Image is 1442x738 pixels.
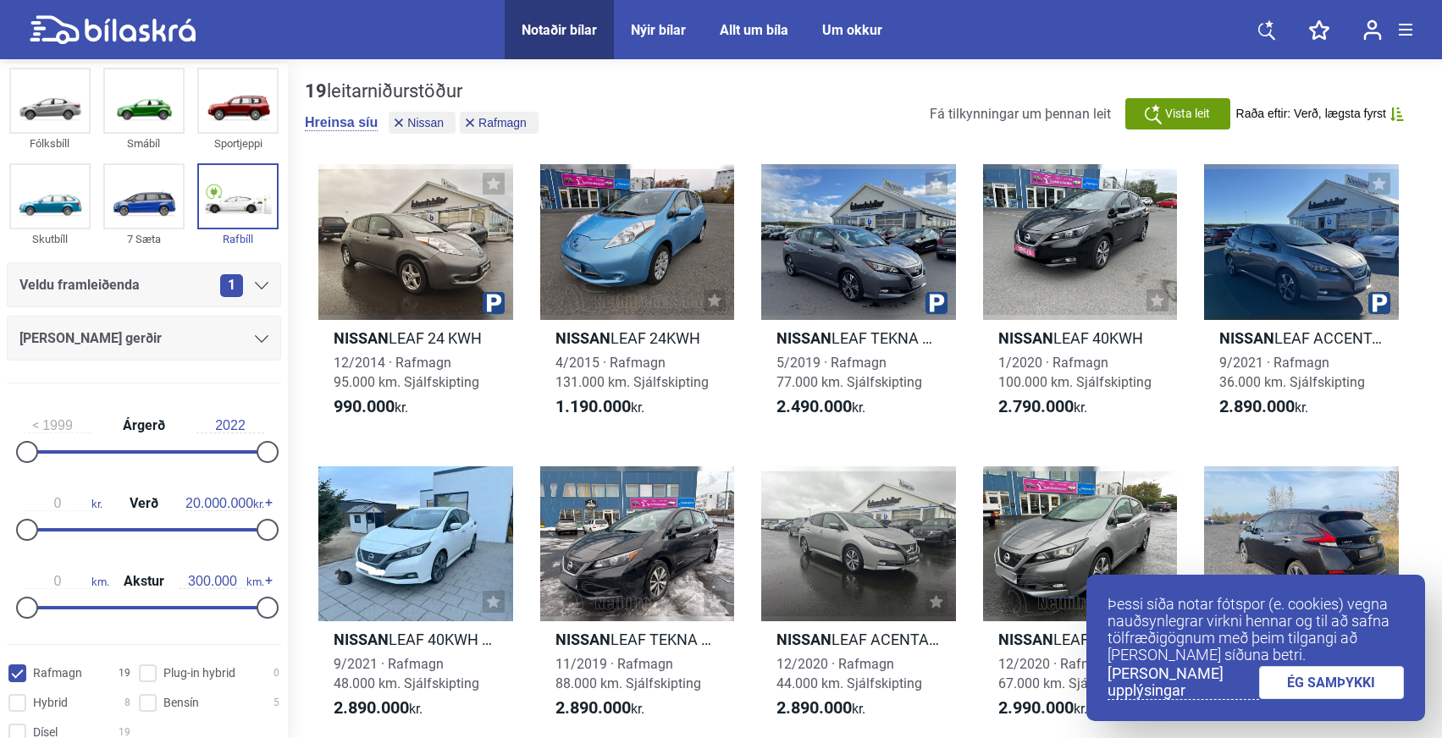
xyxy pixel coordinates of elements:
[460,112,539,134] button: Rafmagn
[1165,105,1210,123] span: Vista leit
[998,329,1053,347] b: Nissan
[555,396,631,416] b: 1.190.000
[540,328,735,348] h2: LEAF 24KWH
[334,329,389,347] b: Nissan
[103,229,185,249] div: 7 Sæta
[24,496,102,511] span: kr.
[983,630,1178,649] h2: LEAF 62KWH
[19,327,162,350] span: [PERSON_NAME] gerðir
[776,397,865,417] span: kr.
[1219,396,1295,416] b: 2.890.000
[334,697,409,718] b: 2.890.000
[761,630,956,649] h2: LEAF ACENTA 40KWH
[1108,596,1404,664] p: Þessi síða notar fótspor (e. cookies) vegna nauðsynlegrar virkni hennar og til að safna tölfræðig...
[983,466,1178,735] a: NissanLEAF 62KWH12/2020 · Rafmagn67.000 km. Sjálfskipting2.990.000kr.
[9,229,91,249] div: Skutbíll
[119,419,169,432] span: Árgerð
[761,328,956,348] h2: LEAF TEKNA 40KWH
[930,106,1111,122] span: Fá tilkynningar um þennan leit
[761,466,956,735] a: NissanLEAF ACENTA 40KWH12/2020 · Rafmagn44.000 km. Sjálfskipting2.890.000kr.
[983,328,1178,348] h2: LEAF 40KWH
[1219,397,1308,417] span: kr.
[185,496,264,511] span: kr.
[334,396,395,416] b: 990.000
[1204,328,1399,348] h2: LEAF ACCENTA 40KWH
[407,117,444,129] span: Nissan
[776,396,852,416] b: 2.490.000
[998,656,1144,691] span: 12/2020 · Rafmagn 67.000 km. Sjálfskipting
[1108,665,1259,700] a: [PERSON_NAME] upplýsingar
[318,630,513,649] h2: LEAF 40KWH TEKNA
[522,22,597,38] a: Notaðir bílar
[1219,355,1365,390] span: 9/2021 · Rafmagn 36.000 km. Sjálfskipting
[776,697,852,718] b: 2.890.000
[555,656,701,691] span: 11/2019 · Rafmagn 88.000 km. Sjálfskipting
[19,273,140,297] span: Veldu framleiðenda
[125,497,163,510] span: Verð
[334,355,479,390] span: 12/2014 · Rafmagn 95.000 km. Sjálfskipting
[822,22,882,38] a: Um okkur
[540,466,735,735] a: NissanLEAF TEKNA 62 KWH11/2019 · Rafmagn88.000 km. Sjálfskipting2.890.000kr.
[197,229,279,249] div: Rafbíll
[33,694,68,712] span: Hybrid
[273,694,279,712] span: 5
[389,112,456,134] button: Nissan
[124,694,130,712] span: 8
[483,292,505,314] img: parking.png
[540,164,735,432] a: NissanLEAF 24KWH4/2015 · Rafmagn131.000 km. Sjálfskipting1.190.000kr.
[998,697,1074,718] b: 2.990.000
[197,134,279,153] div: Sportjeppi
[555,698,644,719] span: kr.
[776,329,831,347] b: Nissan
[318,164,513,432] a: NissanLEAF 24 KWH12/2014 · Rafmagn95.000 km. Sjálfskipting990.000kr.
[103,134,185,153] div: Smábíl
[1236,107,1404,121] button: Raða eftir: Verð, lægsta fyrst
[318,328,513,348] h2: LEAF 24 KWH
[24,574,109,589] span: km.
[33,664,82,682] span: Rafmagn
[555,355,709,390] span: 4/2015 · Rafmagn 131.000 km. Sjálfskipting
[9,134,91,153] div: Fólksbíll
[119,575,169,588] span: Akstur
[998,355,1152,390] span: 1/2020 · Rafmagn 100.000 km. Sjálfskipting
[334,656,479,691] span: 9/2021 · Rafmagn 48.000 km. Sjálfskipting
[334,698,423,719] span: kr.
[220,274,243,297] span: 1
[119,664,130,682] span: 19
[776,656,922,691] span: 12/2020 · Rafmagn 44.000 km. Sjálfskipting
[1363,19,1382,41] img: user-login.svg
[555,697,631,718] b: 2.890.000
[1204,466,1399,735] a: NissanLEAF 40KWH TEKNA11/2021 · Rafmagn2.000 km. Sjálfskipting3.500.000kr.
[555,397,644,417] span: kr.
[273,664,279,682] span: 0
[179,574,264,589] span: km.
[761,164,956,432] a: NissanLEAF TEKNA 40KWH5/2019 · Rafmagn77.000 km. Sjálfskipting2.490.000kr.
[540,630,735,649] h2: LEAF TEKNA 62 KWH
[555,631,611,648] b: Nissan
[163,664,235,682] span: Plug-in hybrid
[631,22,686,38] a: Nýir bílar
[305,114,378,131] button: Hreinsa síu
[1368,292,1390,314] img: parking.png
[478,117,527,129] span: Rafmagn
[305,80,543,102] div: leitarniðurstöður
[983,164,1178,432] a: NissanLEAF 40KWH1/2020 · Rafmagn100.000 km. Sjálfskipting2.790.000kr.
[776,355,922,390] span: 5/2019 · Rafmagn 77.000 km. Sjálfskipting
[720,22,788,38] a: Allt um bíla
[925,292,948,314] img: parking.png
[998,631,1053,648] b: Nissan
[998,396,1074,416] b: 2.790.000
[163,694,199,712] span: Bensín
[334,631,389,648] b: Nissan
[776,631,831,648] b: Nissan
[1219,329,1274,347] b: Nissan
[318,466,513,735] a: NissanLEAF 40KWH TEKNA9/2021 · Rafmagn48.000 km. Sjálfskipting2.890.000kr.
[555,329,611,347] b: Nissan
[305,80,327,102] b: 19
[334,397,408,417] span: kr.
[998,397,1087,417] span: kr.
